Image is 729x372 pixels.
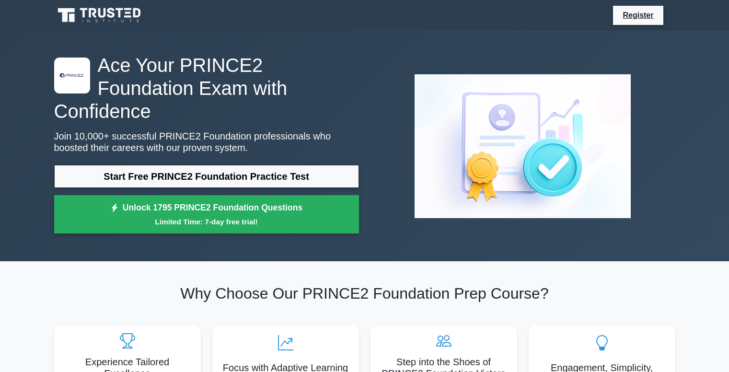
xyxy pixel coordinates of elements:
[54,130,359,153] p: Join 10,000+ successful PRINCE2 Foundation professionals who boosted their careers with our prove...
[617,9,659,21] a: Register
[54,195,359,233] a: Unlock 1795 PRINCE2 Foundation QuestionsLimited Time: 7-day free trial!
[66,216,347,227] small: Limited Time: 7-day free trial!
[54,165,359,188] a: Start Free PRINCE2 Foundation Practice Test
[54,54,359,123] h1: Ace Your PRINCE2 Foundation Exam with Confidence
[54,284,675,302] h2: Why Choose Our PRINCE2 Foundation Prep Course?
[407,67,638,226] img: PRINCE2 Foundation Preview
